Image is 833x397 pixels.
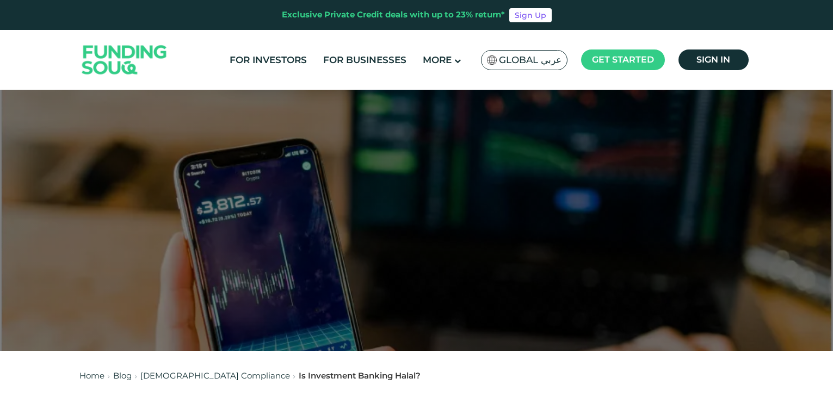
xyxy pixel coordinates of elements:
[678,49,749,70] a: Sign in
[227,51,310,69] a: For Investors
[423,54,452,65] span: More
[499,54,561,66] span: Global عربي
[113,370,132,381] a: Blog
[487,55,497,65] img: SA Flag
[592,54,654,65] span: Get started
[320,51,409,69] a: For Businesses
[282,9,505,21] div: Exclusive Private Credit deals with up to 23% return*
[299,370,421,382] div: Is Investment Banking Halal?
[509,8,552,22] a: Sign Up
[71,33,178,88] img: Logo
[79,370,104,381] a: Home
[696,54,730,65] span: Sign in
[140,370,290,381] a: [DEMOGRAPHIC_DATA] Compliance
